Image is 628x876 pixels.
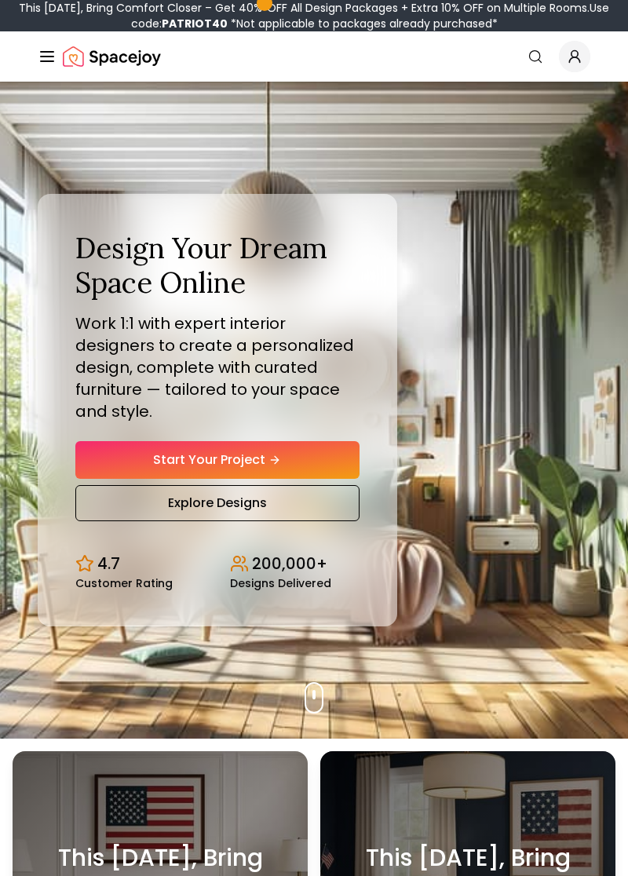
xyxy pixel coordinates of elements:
nav: Global [38,31,590,82]
h1: Design Your Dream Space Online [75,232,360,299]
span: *Not applicable to packages already purchased* [228,16,498,31]
p: 200,000+ [252,553,327,575]
a: Spacejoy [63,41,161,72]
small: Customer Rating [75,578,173,589]
b: PATRIOT40 [162,16,228,31]
small: Designs Delivered [230,578,331,589]
div: Design stats [75,540,360,589]
p: 4.7 [97,553,120,575]
p: Work 1:1 with expert interior designers to create a personalized design, complete with curated fu... [75,312,360,422]
a: Start Your Project [75,441,360,479]
a: Explore Designs [75,485,360,521]
img: Spacejoy Logo [63,41,161,72]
